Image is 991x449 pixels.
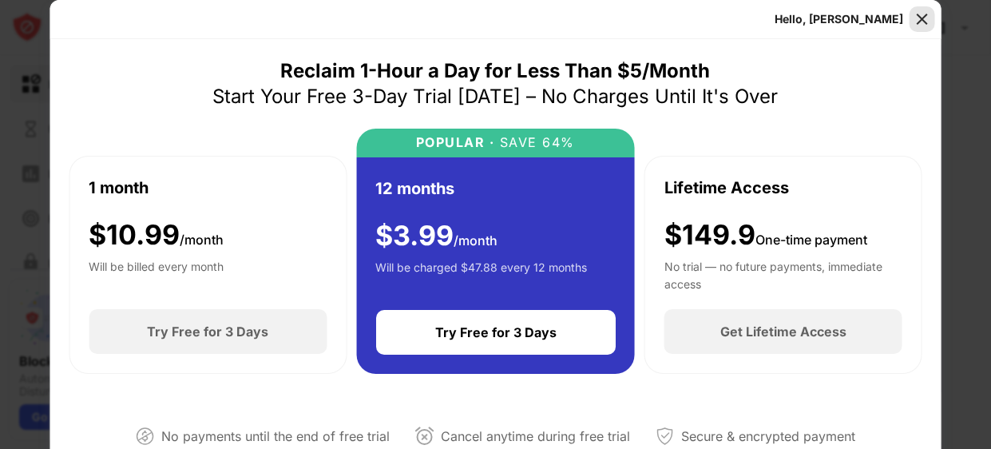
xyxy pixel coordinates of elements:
[161,425,390,448] div: No payments until the end of free trial
[375,177,454,201] div: 12 months
[441,425,630,448] div: Cancel anytime during free trial
[375,220,497,252] div: $ 3.99
[454,232,497,248] span: /month
[664,219,867,252] div: $149.9
[89,176,149,200] div: 1 month
[664,258,902,290] div: No trial — no future payments, immediate access
[416,135,495,150] div: POPULAR ·
[755,232,867,248] span: One-time payment
[89,219,224,252] div: $ 10.99
[147,324,268,340] div: Try Free for 3 Days
[681,425,855,448] div: Secure & encrypted payment
[434,324,556,340] div: Try Free for 3 Days
[280,58,710,84] div: Reclaim 1-Hour a Day for Less Than $5/Month
[136,427,155,446] img: not-paying
[89,258,224,290] div: Will be billed every month
[212,84,778,109] div: Start Your Free 3-Day Trial [DATE] – No Charges Until It's Over
[720,324,846,340] div: Get Lifetime Access
[494,135,575,150] div: SAVE 64%
[180,232,224,248] span: /month
[656,427,675,446] img: secured-payment
[415,427,434,446] img: cancel-anytime
[664,176,789,200] div: Lifetime Access
[775,13,903,26] div: Hello, [PERSON_NAME]
[375,259,587,291] div: Will be charged $47.88 every 12 months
